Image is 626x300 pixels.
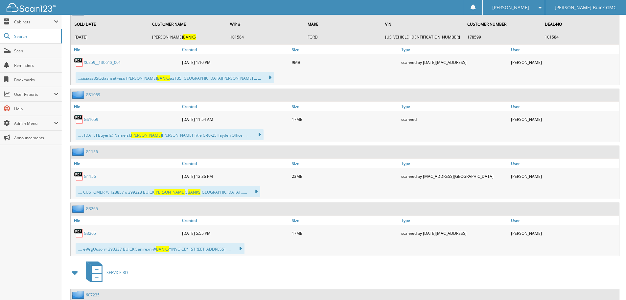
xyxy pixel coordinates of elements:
img: PDF.png [74,57,84,67]
td: FORD [304,32,381,42]
th: DEAL-NO [542,17,618,31]
span: BANKS [156,246,169,252]
span: User Reports [14,92,54,97]
span: [PERSON_NAME] [131,132,162,138]
td: [PERSON_NAME] [149,32,226,42]
span: Admin Menu [14,121,54,126]
a: Type [400,45,509,54]
td: 178599 [464,32,541,42]
a: Created [180,45,290,54]
th: VIN [382,17,463,31]
td: 101584 [542,32,618,42]
span: Announcements [14,135,58,141]
span: BANKS [183,34,196,40]
a: User [509,102,619,111]
a: G3265 [86,206,98,211]
span: BANKS [188,189,200,195]
a: Size [290,216,400,225]
div: 17MB [290,227,400,240]
span: [PERSON_NAME] Buick GMC [555,6,616,10]
a: X6259__130613_001 [84,60,121,65]
img: PDF.png [74,171,84,181]
img: scan123-logo-white.svg [7,3,56,12]
div: [PERSON_NAME] [509,113,619,126]
th: CUSTOMER NAME [149,17,226,31]
div: scanned by [DATE][MAC_ADDRESS] [400,56,509,69]
div: [DATE] 1:10 PM [180,56,290,69]
div: .... CUSTOMER #: 128857 o 399328 BUICK S [GEOGRAPHIC_DATA] ...... [76,186,260,197]
a: G3265 [84,231,96,236]
div: .... e@rgQuson= 390337 BUICK Senirexn @ *INVOICE* [STREET_ADDRESS] ..... [76,243,244,254]
img: PDF.png [74,228,84,238]
a: File [71,216,180,225]
span: Cabinets [14,19,54,25]
a: G1156 [84,174,96,179]
a: SERVICE RO [82,259,128,286]
a: File [71,159,180,168]
a: Created [180,159,290,168]
div: [PERSON_NAME] [509,56,619,69]
a: GS1059 [86,92,100,97]
a: Created [180,102,290,111]
a: 607235 [86,292,100,298]
div: scanned by [DATE][MAC_ADDRESS] [400,227,509,240]
img: folder2.png [72,148,86,156]
div: 23MB [290,170,400,183]
img: folder2.png [72,205,86,213]
img: folder2.png [72,291,86,299]
img: PDF.png [74,114,84,124]
a: User [509,159,619,168]
div: [DATE] 5:55 PM [180,227,290,240]
span: Search [14,34,58,39]
span: Bookmarks [14,77,58,83]
div: [PERSON_NAME] [509,170,619,183]
div: ...sisiassBStS3asnsat.-asu [PERSON_NAME] a3135 [GEOGRAPHIC_DATA][PERSON_NAME] ... ... [76,72,274,83]
iframe: Chat Widget [593,268,626,300]
th: MAKE [304,17,381,31]
a: Size [290,45,400,54]
span: Scan [14,48,58,54]
span: BANKS [157,75,170,81]
a: Type [400,102,509,111]
a: Created [180,216,290,225]
span: [PERSON_NAME] [492,6,529,10]
div: scanned by [MAC_ADDRESS][GEOGRAPHIC_DATA] [400,170,509,183]
a: User [509,216,619,225]
td: 101584 [227,32,304,42]
div: [DATE] 11:54 AM [180,113,290,126]
a: G1156 [86,149,98,154]
span: Reminders [14,63,58,68]
a: Size [290,159,400,168]
span: [PERSON_NAME] [154,189,185,195]
td: [DATE] [71,32,148,42]
div: 9MB [290,56,400,69]
div: [PERSON_NAME] [509,227,619,240]
th: CUSTOMER NUMBER [464,17,541,31]
div: [DATE] 12:36 PM [180,170,290,183]
span: SERVICE RO [106,270,128,275]
div: 17MB [290,113,400,126]
th: WIP # [227,17,304,31]
span: Help [14,106,58,112]
th: SOLD DATE [71,17,148,31]
a: GS1059 [84,117,98,122]
td: [US_VEHICLE_IDENTIFICATION_NUMBER] [382,32,463,42]
a: Type [400,159,509,168]
img: folder2.png [72,91,86,99]
a: Size [290,102,400,111]
a: Type [400,216,509,225]
div: ... : [DATE] Buyer(s) Name(s): [PERSON_NAME] Title G-(0-25Hayden Office ... ... [76,129,264,140]
div: scanned [400,113,509,126]
a: File [71,45,180,54]
a: File [71,102,180,111]
a: User [509,45,619,54]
